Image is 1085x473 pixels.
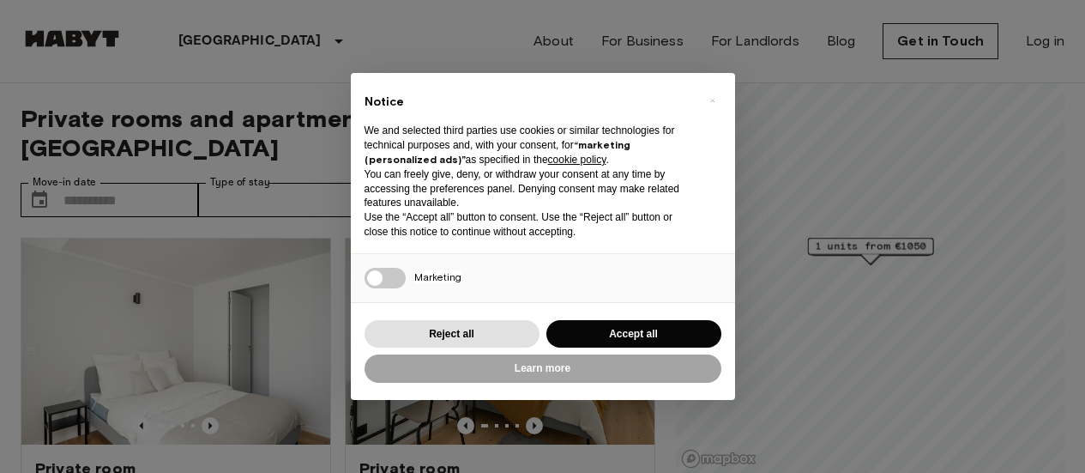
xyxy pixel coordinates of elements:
a: cookie policy [548,154,606,166]
p: Use the “Accept all” button to consent. Use the “Reject all” button or close this notice to conti... [365,210,694,240]
p: We and selected third parties use cookies or similar technologies for technical purposes and, wit... [365,124,694,167]
button: Reject all [365,320,539,349]
span: × [709,90,715,111]
span: Marketing [414,270,461,283]
strong: “marketing (personalized ads)” [365,138,630,166]
h2: Notice [365,94,694,111]
p: You can freely give, deny, or withdraw your consent at any time by accessing the preferences pane... [365,167,694,210]
button: Accept all [546,320,721,349]
button: Learn more [365,355,721,383]
button: Close this notice [699,87,726,114]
